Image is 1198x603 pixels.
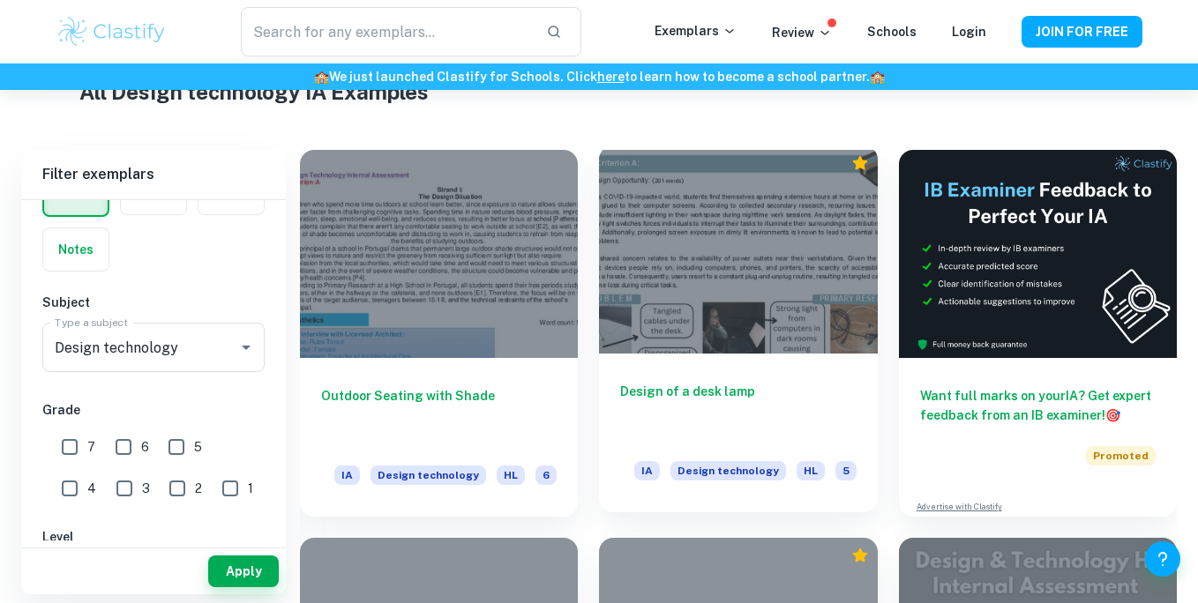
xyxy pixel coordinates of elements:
[87,437,95,457] span: 7
[1105,408,1120,422] span: 🎯
[141,437,149,457] span: 6
[194,437,202,457] span: 5
[42,527,265,547] h6: Level
[241,7,532,56] input: Search for any exemplars...
[79,76,1119,108] h1: All Design technology IA Examples
[1022,16,1142,48] button: JOIN FOR FREE
[497,465,525,485] span: HL
[835,461,857,480] span: 5
[321,386,557,444] h6: Outdoor Seating with Shade
[870,70,885,84] span: 🏫
[248,479,253,498] span: 1
[670,461,786,480] span: Design technology
[597,70,625,84] a: here
[1145,541,1180,577] button: Help and Feedback
[772,23,832,42] p: Review
[1086,446,1156,465] span: Promoted
[371,465,486,485] span: Design technology
[952,25,986,39] a: Login
[851,547,869,564] div: Premium
[655,21,737,41] p: Exemplars
[797,461,825,480] span: HL
[55,315,128,330] label: Type a subject
[300,150,578,517] a: Outdoor Seating with ShadeIADesign technologyHL6
[851,154,869,172] div: Premium
[87,479,96,498] span: 4
[867,25,917,39] a: Schools
[208,555,279,587] button: Apply
[535,465,557,485] span: 6
[899,150,1177,517] a: Want full marks on yourIA? Get expert feedback from an IB examiner!PromotedAdvertise with Clastify
[899,150,1177,358] img: Thumbnail
[4,67,1194,86] h6: We just launched Clastify for Schools. Click to learn how to become a school partner.
[43,228,109,271] button: Notes
[195,479,202,498] span: 2
[56,14,168,49] img: Clastify logo
[334,465,360,485] span: IA
[21,150,286,199] h6: Filter exemplars
[920,386,1156,425] h6: Want full marks on your IA ? Get expert feedback from an IB examiner!
[314,70,329,84] span: 🏫
[234,335,258,360] button: Open
[917,501,1002,513] a: Advertise with Clastify
[142,479,150,498] span: 3
[620,382,856,440] h6: Design of a desk lamp
[42,293,265,312] h6: Subject
[42,400,265,420] h6: Grade
[634,461,660,480] span: IA
[599,150,877,517] a: Design of a desk lampIADesign technologyHL5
